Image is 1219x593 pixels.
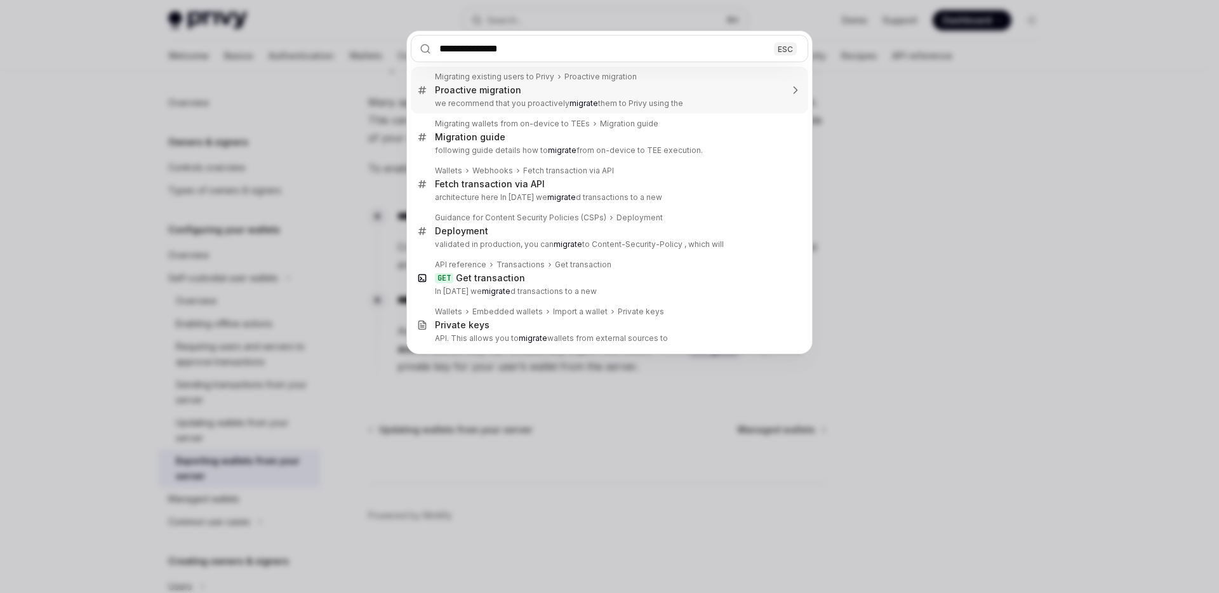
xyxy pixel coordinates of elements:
[519,333,547,343] b: migrate
[456,272,525,284] div: Get transaction
[435,239,782,250] p: validated in production, you can to Content-Security-Policy , which will
[555,260,611,270] div: Get transaction
[435,213,606,223] div: Guidance for Content Security Policies (CSPs)
[435,145,782,156] p: following guide details how to from on-device to TEE execution.
[435,286,782,296] p: In [DATE] we d transactions to a new
[600,119,658,129] div: Migration guide
[435,84,521,96] div: Proactive migration
[548,145,576,155] b: migrate
[564,72,637,82] div: Proactive migration
[482,286,510,296] b: migrate
[523,166,614,176] div: Fetch transaction via API
[435,333,782,343] p: API. This allows you to wallets from external sources to
[570,98,598,108] b: migrate
[553,307,608,317] div: Import a wallet
[547,192,576,202] b: migrate
[618,307,664,317] div: Private keys
[435,192,782,203] p: architecture here In [DATE] we d transactions to a new
[435,119,590,129] div: Migrating wallets from on-device to TEEs
[435,166,462,176] div: Wallets
[435,178,545,190] div: Fetch transaction via API
[616,213,663,223] div: Deployment
[472,166,513,176] div: Webhooks
[496,260,545,270] div: Transactions
[435,72,554,82] div: Migrating existing users to Privy
[435,307,462,317] div: Wallets
[435,273,453,283] div: GET
[435,98,782,109] p: we recommend that you proactively them to Privy using the
[435,260,486,270] div: API reference
[435,225,488,237] div: Deployment
[472,307,543,317] div: Embedded wallets
[435,131,505,143] div: Migration guide
[435,319,490,331] div: Private keys
[774,42,797,55] div: ESC
[554,239,582,249] b: migrate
